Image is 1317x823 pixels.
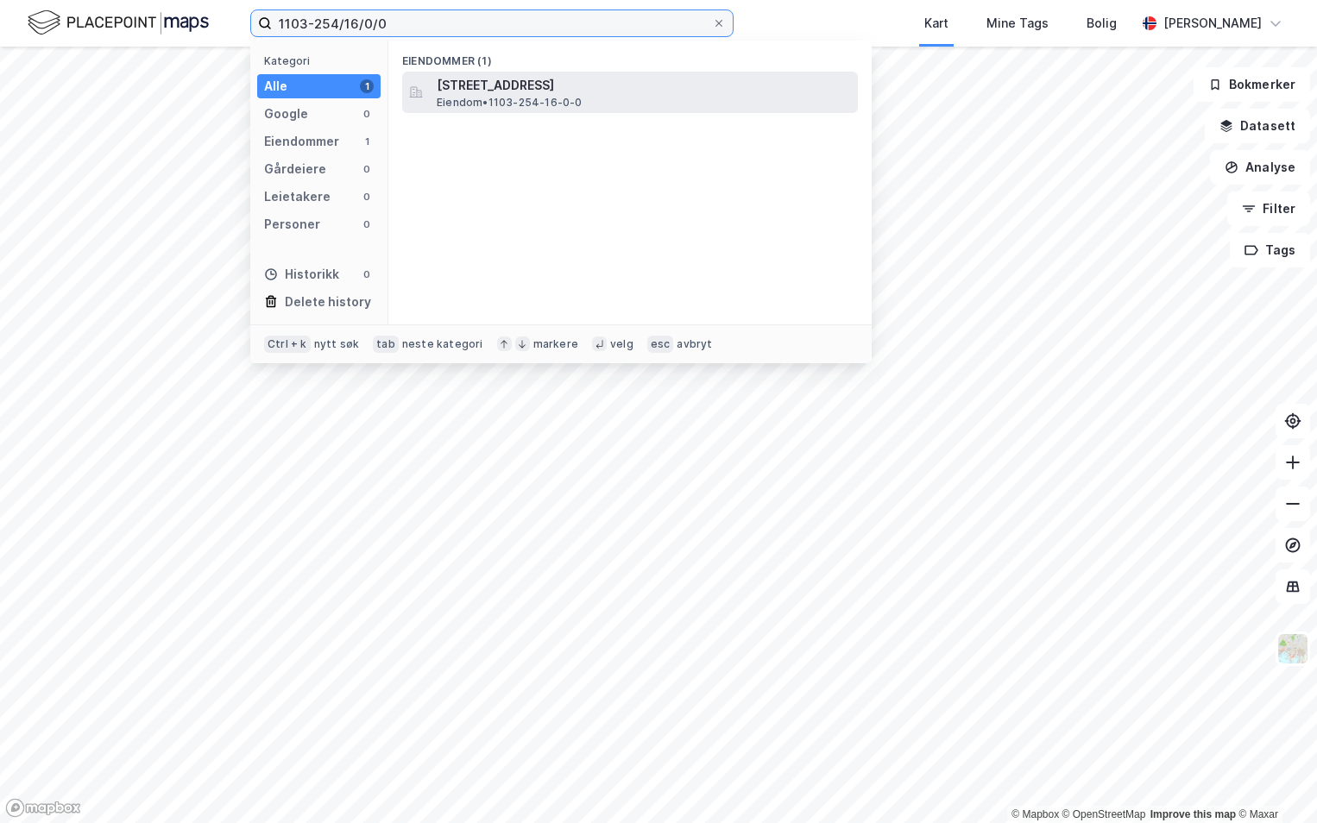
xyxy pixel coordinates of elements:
div: 1 [360,135,374,148]
iframe: Chat Widget [1231,740,1317,823]
span: Eiendom • 1103-254-16-0-0 [437,96,583,110]
a: Mapbox homepage [5,798,81,818]
button: Datasett [1205,109,1310,143]
div: Alle [264,76,287,97]
div: Bolig [1087,13,1117,34]
a: Improve this map [1150,808,1236,820]
a: OpenStreetMap [1062,808,1146,820]
div: 0 [360,267,374,281]
div: 0 [360,162,374,176]
button: Tags [1230,233,1310,267]
div: 1 [360,79,374,93]
div: neste kategori [402,337,483,351]
div: Google [264,104,308,124]
div: Kategori [264,54,381,67]
div: tab [373,336,399,353]
div: Eiendommer (1) [388,41,872,72]
div: 0 [360,217,374,231]
div: velg [610,337,633,351]
div: esc [647,336,674,353]
div: Gårdeiere [264,159,326,179]
div: 0 [360,190,374,204]
div: Historikk [264,264,339,285]
div: Personer [264,214,320,235]
div: [PERSON_NAME] [1163,13,1262,34]
button: Filter [1227,192,1310,226]
img: logo.f888ab2527a4732fd821a326f86c7f29.svg [28,8,209,38]
button: Analyse [1210,150,1310,185]
div: 0 [360,107,374,121]
input: Søk på adresse, matrikkel, gårdeiere, leietakere eller personer [272,10,712,36]
div: avbryt [677,337,712,351]
img: Z [1276,632,1309,665]
div: markere [533,337,578,351]
div: Leietakere [264,186,331,207]
button: Bokmerker [1194,67,1310,102]
div: Eiendommer [264,131,339,152]
div: Mine Tags [986,13,1049,34]
div: nytt søk [314,337,360,351]
div: Delete history [285,292,371,312]
a: Mapbox [1011,808,1059,820]
div: Ctrl + k [264,336,311,353]
div: Kart [924,13,948,34]
span: [STREET_ADDRESS] [437,75,851,96]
